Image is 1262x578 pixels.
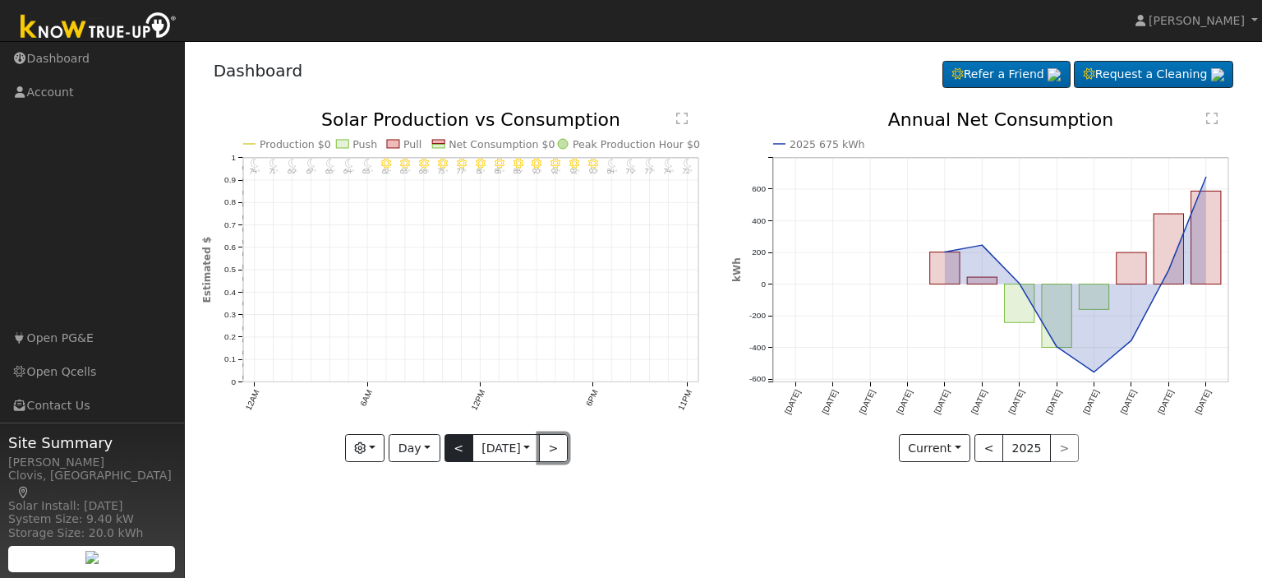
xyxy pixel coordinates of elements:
[8,525,176,542] div: Storage Size: 20.0 kWh
[491,169,507,174] p: 85°
[288,159,297,169] i: 2AM - Clear
[899,434,971,462] button: Current
[1048,68,1061,81] img: retrieve
[363,159,371,169] i: 6AM - MostlyClear
[85,551,99,564] img: retrieve
[231,377,236,386] text: 0
[224,332,236,341] text: 0.2
[1166,267,1172,274] circle: onclick=""
[8,511,176,528] div: System Size: 9.40 kW
[265,169,281,174] p: 71°
[389,434,440,462] button: Day
[979,242,986,248] circle: onclick=""
[1149,14,1245,27] span: [PERSON_NAME]
[321,109,620,130] text: Solar Production vs Consumption
[224,310,236,319] text: 0.3
[567,169,583,174] p: 92°
[469,389,486,412] text: 12PM
[588,159,598,169] i: 6PM - Clear
[584,389,600,408] text: 6PM
[1117,252,1146,284] rect: onclick=""
[472,434,540,462] button: [DATE]
[548,169,564,174] p: 92°
[400,159,410,169] i: 8AM - Clear
[345,159,353,169] i: 5AM - Clear
[476,159,486,169] i: 12PM - Clear
[573,138,700,150] text: Peak Production Hour $0
[532,159,541,169] i: 3PM - Clear
[1206,112,1218,125] text: 
[251,159,259,169] i: 12AM - Clear
[623,169,638,174] p: 79°
[16,486,31,499] a: Map
[608,159,616,169] i: 7PM - Clear
[224,243,236,252] text: 0.6
[1042,284,1071,348] rect: onclick=""
[1191,192,1221,284] rect: onclick=""
[529,169,545,174] p: 90°
[457,159,467,169] i: 11AM - Clear
[1074,61,1233,89] a: Request a Cleaning
[381,159,391,169] i: 7AM - Clear
[752,184,766,193] text: 600
[550,159,560,169] i: 4PM - Clear
[585,169,601,174] p: 90°
[1044,388,1063,415] text: [DATE]
[224,175,236,184] text: 0.9
[513,159,523,169] i: 2PM - Clear
[761,280,766,289] text: 0
[303,169,319,174] p: 67°
[510,169,526,174] p: 88°
[1082,388,1101,415] text: [DATE]
[895,388,914,415] text: [DATE]
[942,61,1071,89] a: Refer a Friend
[967,277,997,284] rect: onclick=""
[1203,174,1209,181] circle: onclick=""
[246,169,262,174] p: 74°
[749,343,766,352] text: -400
[1053,344,1060,350] circle: onclick=""
[888,109,1114,130] text: Annual Net Consumption
[684,159,692,169] i: 11PM - Clear
[752,247,766,257] text: 200
[642,169,657,174] p: 77°
[454,169,469,174] p: 77°
[1080,284,1109,310] rect: onclick=""
[858,388,877,415] text: [DATE]
[472,169,488,174] p: 81°
[731,258,743,283] text: kWh
[1156,388,1175,415] text: [DATE]
[676,112,688,125] text: 
[231,153,236,162] text: 1
[539,434,568,462] button: >
[403,138,421,150] text: Pull
[8,467,176,502] div: Clovis, [GEOGRAPHIC_DATA]
[1016,280,1023,287] circle: onclick=""
[444,434,473,462] button: <
[661,169,676,174] p: 74°
[360,169,375,174] p: 63°
[435,169,450,174] p: 73°
[679,169,695,174] p: 72°
[569,159,579,169] i: 5PM - Clear
[604,169,619,174] p: 84°
[942,249,948,256] circle: onclick=""
[974,434,1003,462] button: <
[1091,369,1098,376] circle: onclick=""
[749,312,766,321] text: -200
[646,159,654,169] i: 9PM - Clear
[224,288,236,297] text: 0.4
[214,61,303,81] a: Dashboard
[419,159,429,169] i: 9AM - Clear
[1005,284,1034,323] rect: onclick=""
[676,389,693,412] text: 11PM
[820,388,839,415] text: [DATE]
[224,355,236,364] text: 0.1
[1128,337,1135,344] circle: onclick=""
[752,216,766,225] text: 400
[1119,388,1138,415] text: [DATE]
[930,252,960,284] rect: onclick=""
[260,138,331,150] text: Production $0
[307,159,315,169] i: 3AM - Clear
[201,237,213,303] text: Estimated $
